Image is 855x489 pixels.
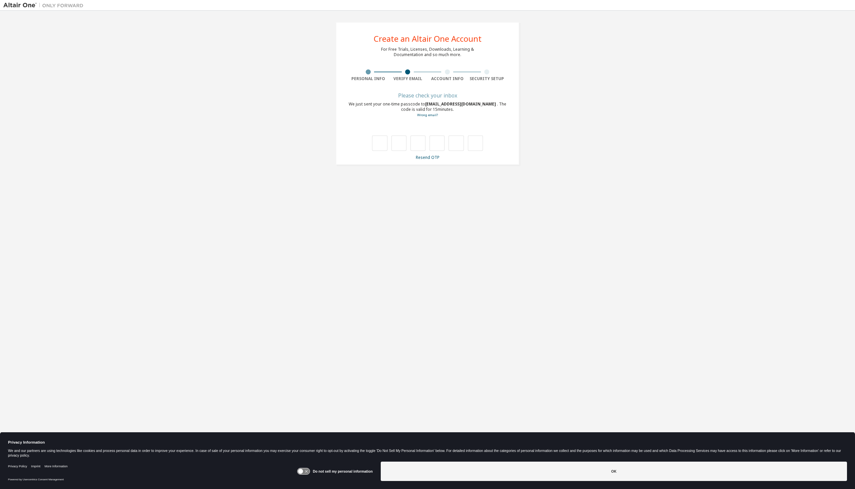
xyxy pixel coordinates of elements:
[381,47,474,57] div: For Free Trials, Licenses, Downloads, Learning & Documentation and so much more.
[348,101,507,118] div: We just sent your one-time passcode to . The code is valid for 15 minutes.
[374,35,482,43] div: Create an Altair One Account
[417,113,438,117] a: Go back to the registration form
[467,76,507,81] div: Security Setup
[388,76,428,81] div: Verify Email
[427,76,467,81] div: Account Info
[348,93,507,97] div: Please check your inbox
[3,2,87,9] img: Altair One
[425,101,497,107] span: [EMAIL_ADDRESS][DOMAIN_NAME]
[348,76,388,81] div: Personal Info
[416,155,440,160] a: Resend OTP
